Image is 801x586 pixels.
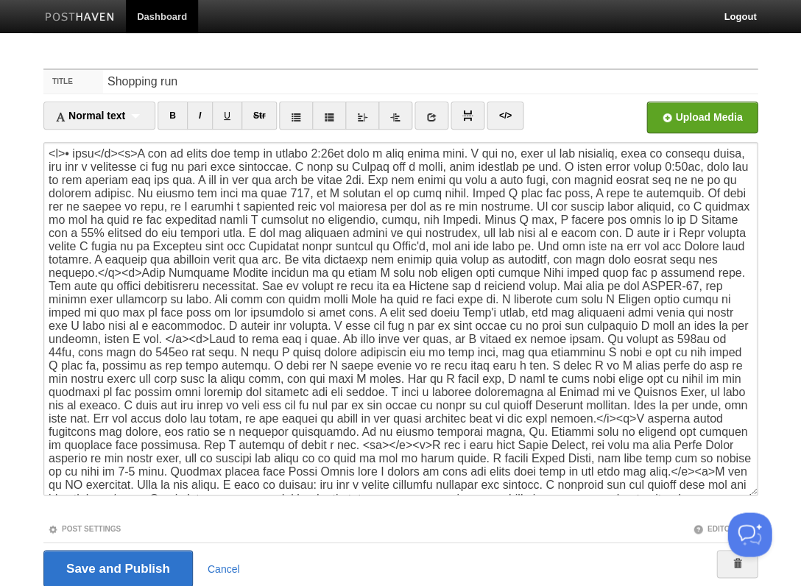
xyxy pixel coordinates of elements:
[212,102,242,130] a: CTRL+U
[693,524,753,532] a: Editor Tips
[727,512,772,557] iframe: Help Scout Beacon - Open
[345,102,379,130] a: Outdent
[487,102,523,130] a: Edit HTML
[187,102,213,130] a: CTRL+I
[451,102,484,130] a: Insert Read More
[43,142,758,495] textarea: To enrich screen reader interactions, please activate Accessibility in Grammarly extension settings
[208,562,240,574] a: Cancel
[414,102,448,130] a: Insert link
[48,524,121,532] a: Post Settings
[279,102,313,130] a: Unordered list
[378,102,412,130] a: Indent
[462,110,473,121] img: pagebreak-icon.png
[45,13,115,24] img: Posthaven-bar
[253,110,266,121] del: Str
[55,110,125,121] span: Normal text
[312,102,346,130] a: Ordered list
[158,102,188,130] a: CTRL+B
[43,70,103,93] label: Title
